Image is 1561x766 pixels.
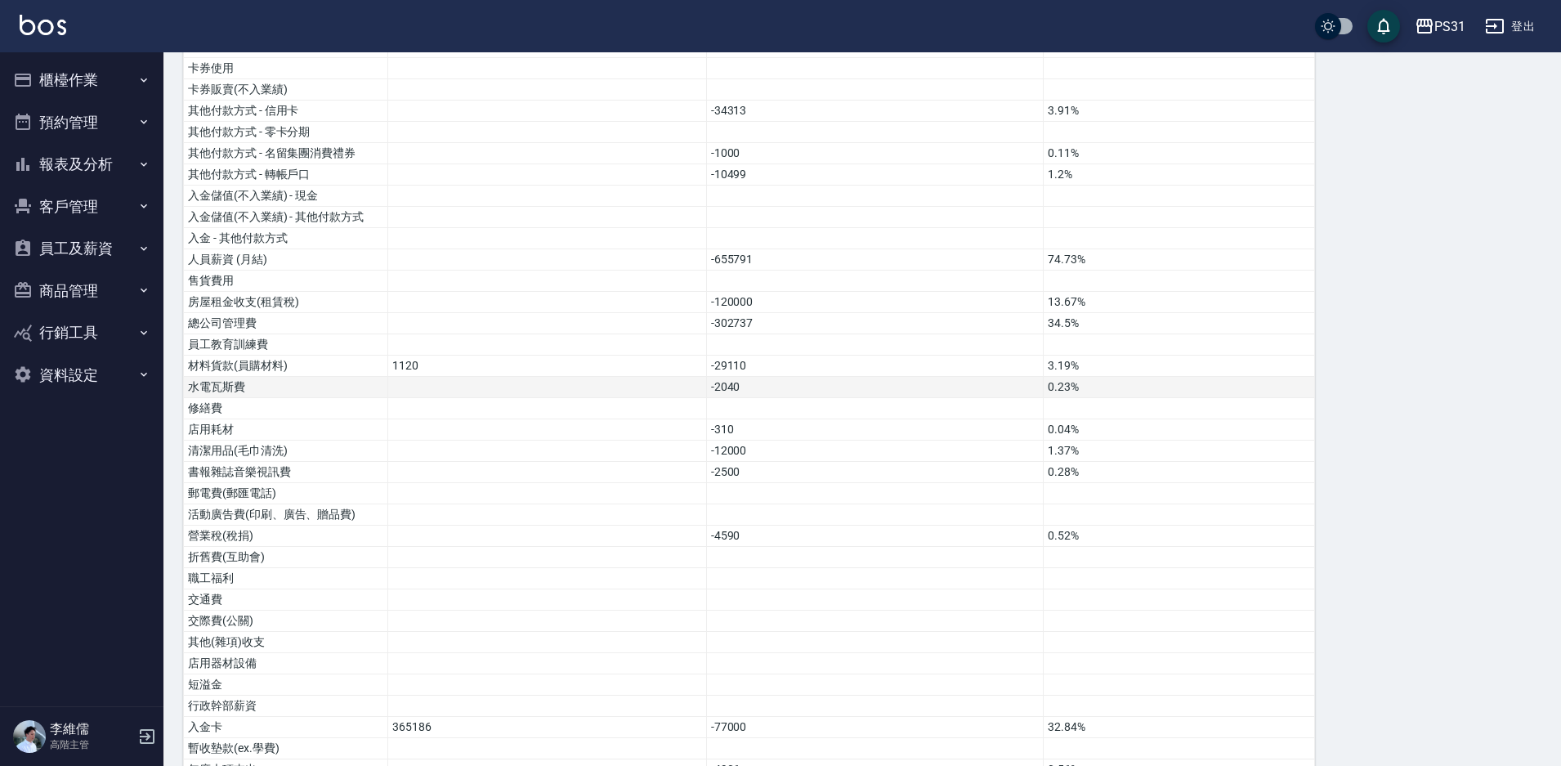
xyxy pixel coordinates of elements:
td: -77000 [706,717,1044,738]
p: 高階主管 [50,737,133,752]
td: 清潔用品(毛巾清洗) [184,441,388,462]
td: 卡券使用 [184,58,388,79]
td: 員工教育訓練費 [184,334,388,356]
td: 入金 - 其他付款方式 [184,228,388,249]
td: 營業稅(稅捐) [184,526,388,547]
td: 店用耗材 [184,419,388,441]
td: -655791 [706,249,1044,271]
td: 短溢金 [184,674,388,696]
img: Person [13,720,46,753]
td: 售貨費用 [184,271,388,292]
td: 材料貨款(員購材料) [184,356,388,377]
td: 74.73% [1044,249,1315,271]
button: PS31 [1408,10,1472,43]
td: 書報雜誌音樂視訊費 [184,462,388,483]
button: 資料設定 [7,354,157,396]
td: 34.5% [1044,313,1315,334]
td: 交通費 [184,589,388,611]
td: 32.84% [1044,717,1315,738]
button: 預約管理 [7,101,157,144]
td: 郵電費(郵匯電話) [184,483,388,504]
td: 3.91% [1044,101,1315,122]
img: Logo [20,15,66,35]
td: -1000 [706,143,1044,164]
td: 人員薪資 (月結) [184,249,388,271]
button: 行銷工具 [7,311,157,354]
td: 入金卡 [184,717,388,738]
button: 客戶管理 [7,186,157,228]
button: save [1367,10,1400,43]
td: 交際費(公關) [184,611,388,632]
td: 0.52% [1044,526,1315,547]
td: 修繕費 [184,398,388,419]
td: 3.19% [1044,356,1315,377]
td: -2040 [706,377,1044,398]
td: 活動廣告費(印刷、廣告、贈品費) [184,504,388,526]
td: -4590 [706,526,1044,547]
td: 水電瓦斯費 [184,377,388,398]
td: -29110 [706,356,1044,377]
td: 0.04% [1044,419,1315,441]
td: -2500 [706,462,1044,483]
td: 1.37% [1044,441,1315,462]
td: 365186 [388,717,707,738]
button: 櫃檯作業 [7,59,157,101]
td: 13.67% [1044,292,1315,313]
button: 報表及分析 [7,143,157,186]
td: 其他付款方式 - 轉帳戶口 [184,164,388,186]
td: 折舊費(互助會) [184,547,388,568]
td: 行政幹部薪資 [184,696,388,717]
td: 1120 [388,356,707,377]
td: 總公司管理費 [184,313,388,334]
td: 0.23% [1044,377,1315,398]
td: 暫收墊款(ex.學費) [184,738,388,759]
h5: 李維儒 [50,721,133,737]
td: 0.11% [1044,143,1315,164]
td: 0.28% [1044,462,1315,483]
td: 入金儲值(不入業績) - 其他付款方式 [184,207,388,228]
td: 其他付款方式 - 信用卡 [184,101,388,122]
td: 房屋租金收支(租賃稅) [184,292,388,313]
td: 入金儲值(不入業績) - 現金 [184,186,388,207]
td: -120000 [706,292,1044,313]
td: -302737 [706,313,1044,334]
td: -12000 [706,441,1044,462]
td: 1.2% [1044,164,1315,186]
td: 其他付款方式 - 零卡分期 [184,122,388,143]
td: 其他(雜項)收支 [184,632,388,653]
td: -34313 [706,101,1044,122]
button: 登出 [1478,11,1541,42]
td: 職工福利 [184,568,388,589]
div: PS31 [1434,16,1465,37]
td: -310 [706,419,1044,441]
button: 商品管理 [7,270,157,312]
td: -10499 [706,164,1044,186]
button: 員工及薪資 [7,227,157,270]
td: 其他付款方式 - 名留集團消費禮券 [184,143,388,164]
td: 卡券販賣(不入業績) [184,79,388,101]
td: 店用器材設備 [184,653,388,674]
